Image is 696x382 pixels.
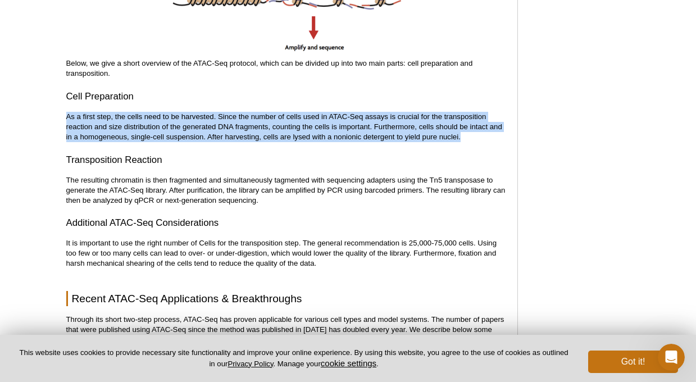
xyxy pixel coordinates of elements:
[66,90,506,103] h3: Cell Preparation
[66,112,506,142] p: As a first step, the cells need to be harvested. Since the number of cells used in ATAC-Seq assay...
[66,291,506,306] h2: Recent ATAC-Seq Applications & Breakthroughs
[228,360,273,368] a: Privacy Policy
[66,238,506,269] p: It is important to use the right number of Cells for the transposition step. The general recommen...
[66,175,506,206] p: The resulting chromatin is then fragmented and simultaneously tagmented with sequencing adapters ...
[66,216,506,230] h3: Additional ATAC-Seq Considerations
[18,348,570,369] p: This website uses cookies to provide necessary site functionality and improve your online experie...
[66,153,506,167] h3: Transposition Reaction
[588,351,678,373] button: Got it!
[66,315,506,345] p: Through its short two-step process, ATAC-Seq has proven applicable for various cell types and mod...
[658,344,685,371] iframe: Intercom live chat
[66,58,506,79] p: Below, we give a short overview of the ATAC-Seq protocol, which can be divided up into two main p...
[321,358,376,368] button: cookie settings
